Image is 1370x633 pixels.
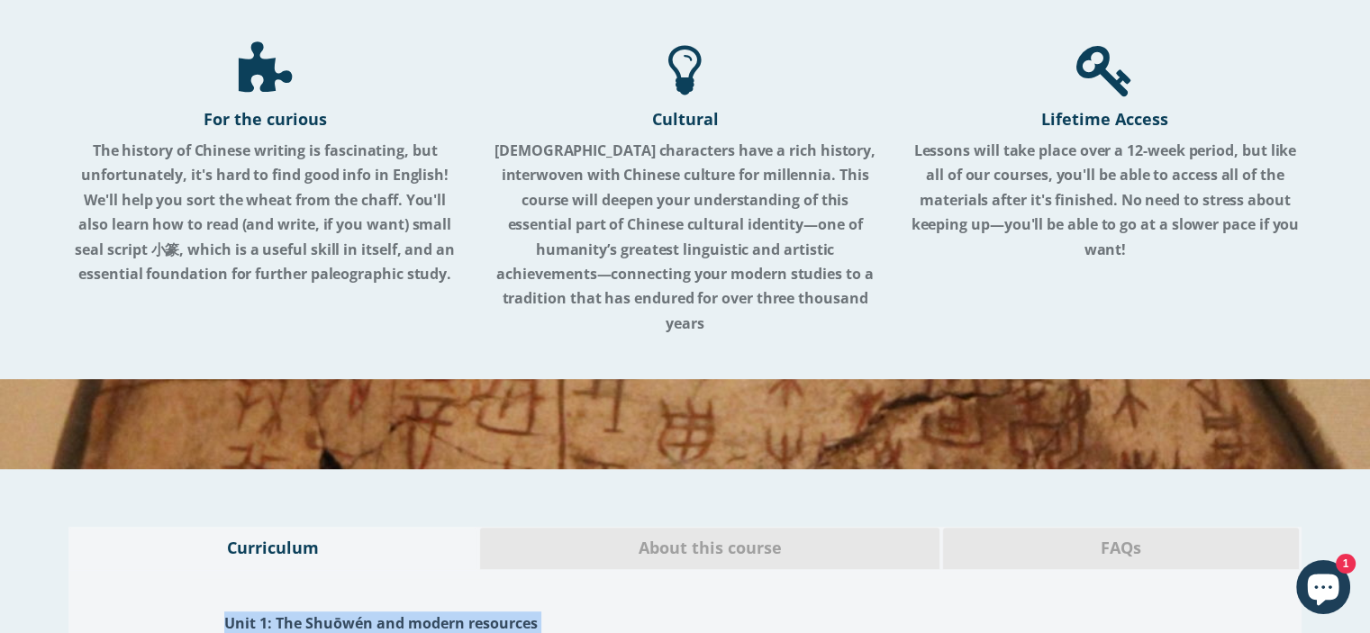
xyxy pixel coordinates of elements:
inbox-online-store-chat: Shopify online store chat [1291,560,1356,619]
div: Rocket [239,41,292,99]
div: Rocket [1076,41,1134,99]
span: FAQs [957,537,1285,560]
h4: Lifetime Access [909,108,1302,130]
strong: Lessons will take place over a 12-week period, but like all of our courses, you'll be able to acc... [911,140,1299,259]
strong: [DEMOGRAPHIC_DATA] characters have a rich history, interwoven with Chinese culture for millennia.... [494,140,876,333]
h4: Cultural [488,108,881,130]
span: Unit 1: The Shuōwén and modern resources [224,613,538,633]
div: Rocket [668,41,702,99]
h4: For the curious [68,108,461,130]
span: About this course [494,537,925,560]
span: Curriculum [83,537,463,560]
span: The history of Chinese writing is fascinating, but unfortunately, it's hard to find good info in ... [75,140,454,284]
